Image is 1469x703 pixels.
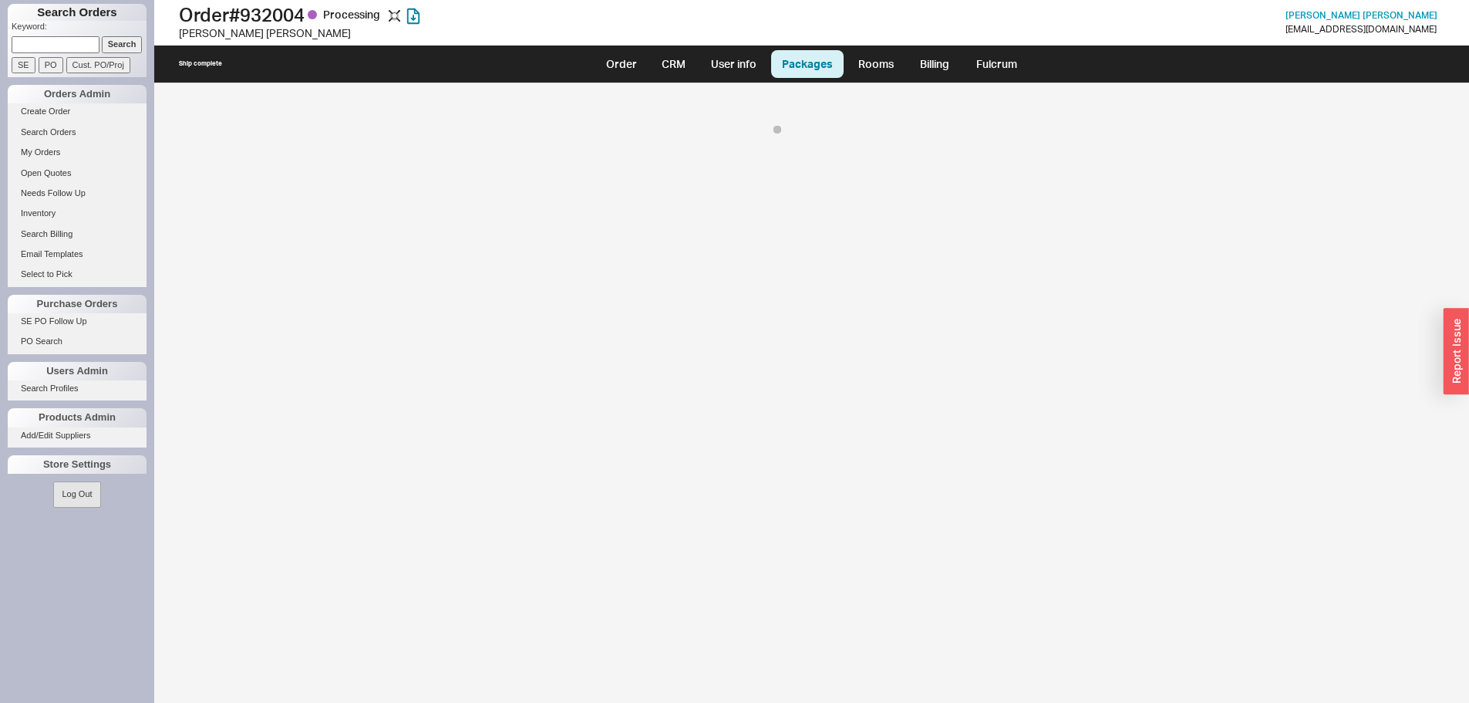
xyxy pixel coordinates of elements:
[8,226,147,242] a: Search Billing
[8,4,147,21] h1: Search Orders
[8,313,147,330] a: SE PO Follow Up
[8,144,147,161] a: My Orders
[8,455,147,474] div: Store Settings
[8,124,147,140] a: Search Orders
[8,185,147,201] a: Needs Follow Up
[847,50,905,78] a: Rooms
[8,165,147,181] a: Open Quotes
[1285,9,1437,21] span: [PERSON_NAME] [PERSON_NAME]
[39,57,63,73] input: PO
[12,21,147,36] p: Keyword:
[8,205,147,221] a: Inventory
[8,408,147,427] div: Products Admin
[12,57,35,73] input: SE
[8,295,147,313] div: Purchase Orders
[699,50,768,78] a: User info
[8,103,147,120] a: Create Order
[323,8,382,21] span: Processing
[66,57,130,73] input: Cust. PO/Proj
[8,266,147,282] a: Select to Pick
[102,36,143,52] input: Search
[8,362,147,380] div: Users Admin
[8,246,147,262] a: Email Templates
[8,333,147,350] a: PO Search
[179,59,222,68] div: Ship complete
[908,50,962,78] a: Billing
[1285,24,1437,35] div: [EMAIL_ADDRESS][DOMAIN_NAME]
[595,50,648,78] a: Order
[179,4,739,25] h1: Order # 932004
[8,428,147,444] a: Add/Edit Suppliers
[53,482,100,507] button: Log Out
[651,50,696,78] a: CRM
[21,188,86,198] span: Needs Follow Up
[1285,10,1437,21] a: [PERSON_NAME] [PERSON_NAME]
[771,50,844,78] a: Packages
[179,25,739,41] div: [PERSON_NAME] [PERSON_NAME]
[8,85,147,103] div: Orders Admin
[965,50,1028,78] a: Fulcrum
[8,380,147,397] a: Search Profiles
